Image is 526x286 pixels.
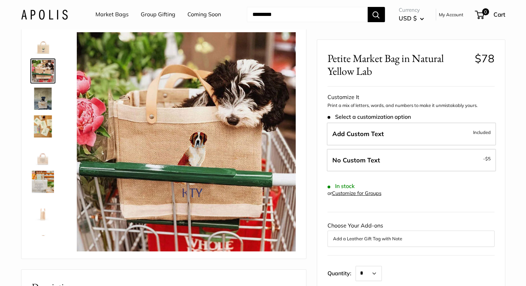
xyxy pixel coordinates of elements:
[30,169,55,194] a: description_Elevated any trip to the market
[32,32,54,54] img: Petite Market Bag in Natural Yellow Lab
[327,183,355,189] span: In stock
[32,115,54,137] img: description_The artist's desk in Ventura CA
[327,189,381,198] div: or
[327,114,411,120] span: Select a customization option
[475,52,495,65] span: $78
[332,130,384,138] span: Add Custom Text
[30,225,55,250] a: Petite Market Bag in Natural Yellow Lab
[30,114,55,139] a: description_The artist's desk in Ventura CA
[30,59,55,83] a: Petite Market Bag in Natural Yellow Lab
[95,9,129,20] a: Market Bags
[327,220,495,247] div: Choose Your Add-ons
[32,88,54,110] img: Petite Market Bag in Natural Yellow Lab
[187,9,221,20] a: Coming Soon
[368,7,385,22] button: Search
[30,86,55,111] a: Petite Market Bag in Natural Yellow Lab
[399,15,417,22] span: USD $
[327,264,356,281] label: Quantity:
[332,156,380,164] span: No Custom Text
[399,5,424,15] span: Currency
[439,10,463,19] a: My Account
[327,52,470,78] span: Petite Market Bag in Natural Yellow Lab
[473,128,491,136] span: Included
[327,149,496,172] label: Leave Blank
[332,190,381,196] a: Customize for Groups
[32,198,54,221] img: description_Side view of the Petite Market Bag
[77,32,296,251] img: Petite Market Bag in Natural Yellow Lab
[32,226,54,248] img: Petite Market Bag in Natural Yellow Lab
[247,7,368,22] input: Search...
[32,143,54,165] img: description_Seal of authenticity printed on the backside of every bag.
[327,123,496,145] label: Add Custom Text
[141,9,175,20] a: Group Gifting
[327,92,495,102] div: Customize It
[30,197,55,222] a: description_Side view of the Petite Market Bag
[476,9,505,20] a: 0 Cart
[485,156,491,161] span: $5
[482,8,489,15] span: 0
[32,171,54,193] img: description_Elevated any trip to the market
[399,13,424,24] button: USD $
[483,154,491,163] span: -
[493,11,505,18] span: Cart
[32,60,54,82] img: Petite Market Bag in Natural Yellow Lab
[333,234,489,243] button: Add a Leather Gift Tag with Note
[327,102,495,109] p: Print a mix of letters, words, and numbers to make it unmistakably yours.
[30,31,55,56] a: Petite Market Bag in Natural Yellow Lab
[30,142,55,167] a: description_Seal of authenticity printed on the backside of every bag.
[21,9,68,19] img: Apolis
